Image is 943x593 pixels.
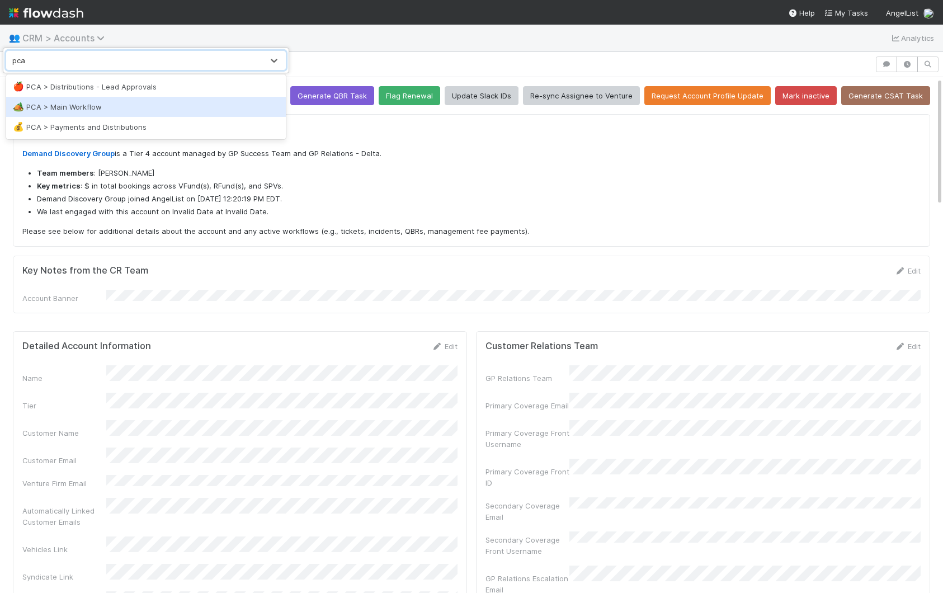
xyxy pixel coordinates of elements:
[13,121,279,133] div: PCA > Payments and Distributions
[13,122,24,131] span: 💰
[13,81,279,92] div: PCA > Distributions - Lead Approvals
[13,82,24,91] span: 🍎
[13,101,279,112] div: PCA > Main Workflow
[13,102,24,111] span: 🏕️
